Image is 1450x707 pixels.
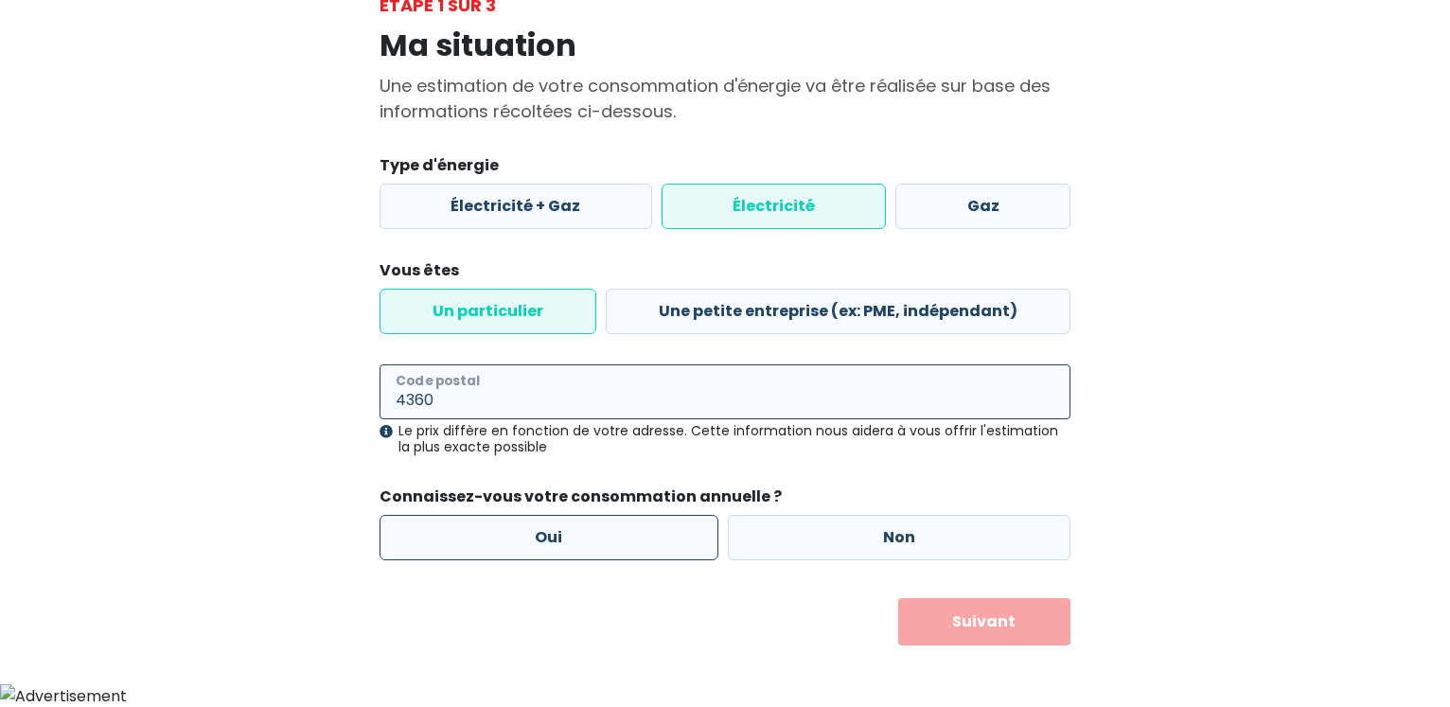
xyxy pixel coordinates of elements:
[380,27,1070,63] h1: Ma situation
[606,289,1070,334] label: Une petite entreprise (ex: PME, indépendant)
[380,423,1070,455] div: Le prix diffère en fonction de votre adresse. Cette information nous aidera à vous offrir l'estim...
[380,486,1070,515] legend: Connaissez-vous votre consommation annuelle ?
[380,154,1070,184] legend: Type d'énergie
[898,598,1071,645] button: Suivant
[895,184,1070,229] label: Gaz
[380,289,596,334] label: Un particulier
[380,73,1070,124] p: Une estimation de votre consommation d'énergie va être réalisée sur base des informations récolté...
[662,184,887,229] label: Électricité
[380,259,1070,289] legend: Vous êtes
[728,515,1071,560] label: Non
[380,515,718,560] label: Oui
[380,364,1070,419] input: 1000
[380,184,652,229] label: Électricité + Gaz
